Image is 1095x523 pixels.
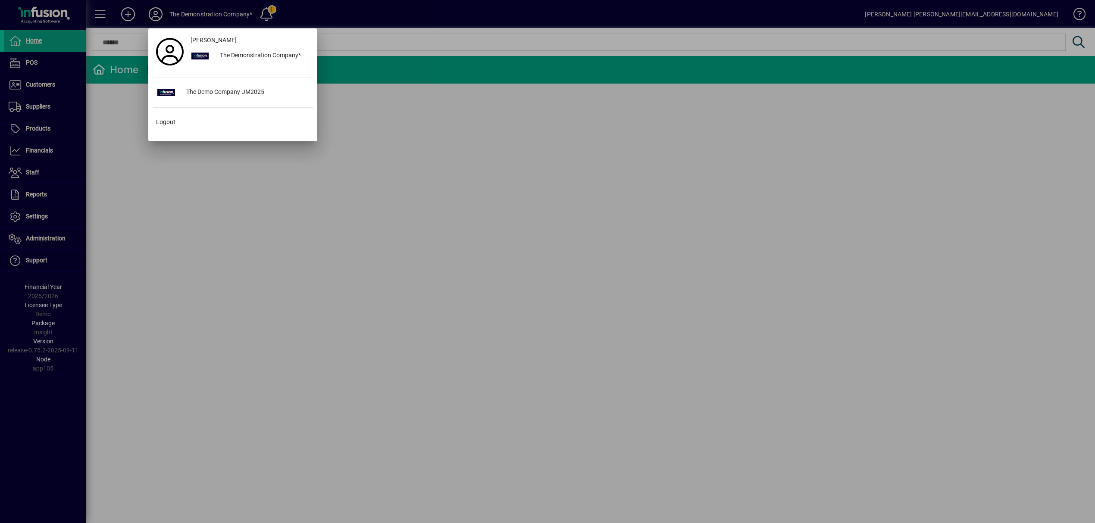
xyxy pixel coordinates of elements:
[213,48,313,64] div: The Demonstration Company*
[153,115,313,130] button: Logout
[153,85,313,100] button: The Demo Company-JM2025
[179,85,313,100] div: The Demo Company-JM2025
[191,36,237,45] span: [PERSON_NAME]
[187,48,313,64] button: The Demonstration Company*
[187,33,313,48] a: [PERSON_NAME]
[156,118,175,127] span: Logout
[153,44,187,59] a: Profile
